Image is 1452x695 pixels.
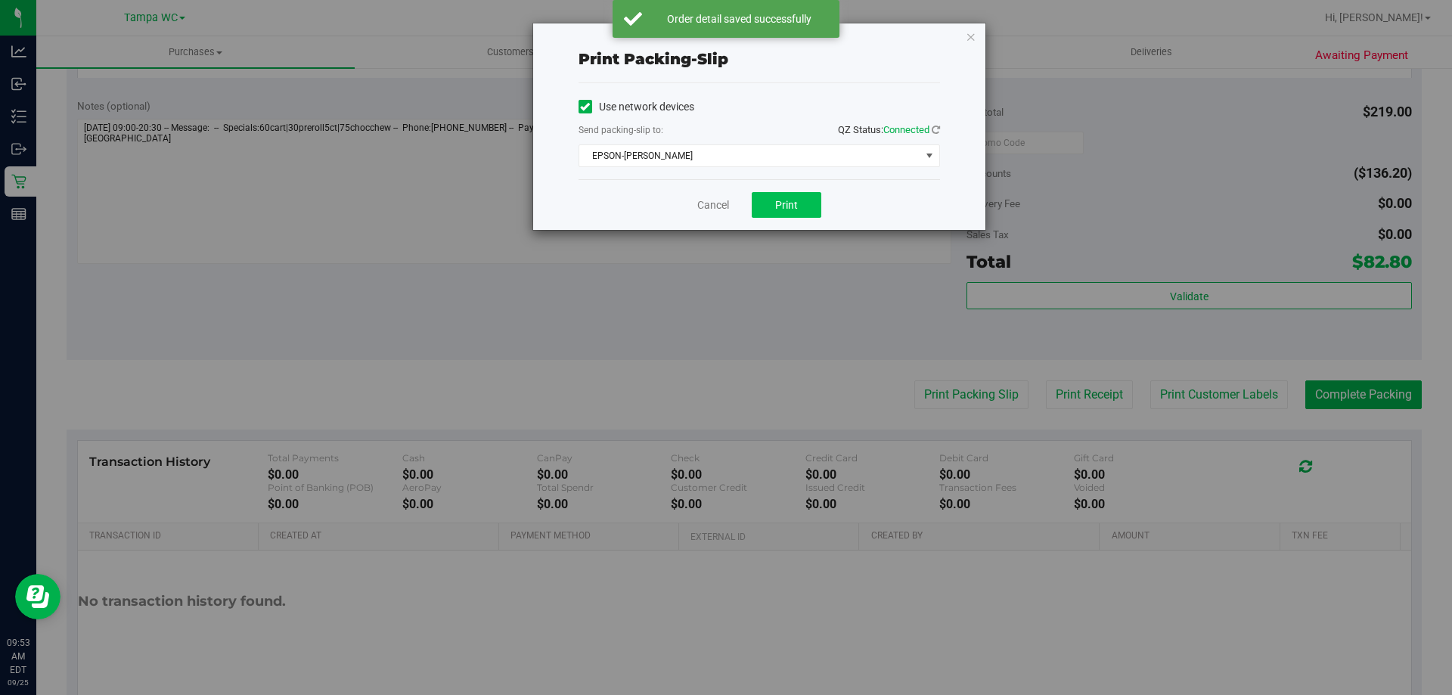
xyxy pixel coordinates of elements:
[697,197,729,213] a: Cancel
[15,574,60,619] iframe: Resource center
[920,145,939,166] span: select
[883,124,929,135] span: Connected
[579,50,728,68] span: Print packing-slip
[650,11,828,26] div: Order detail saved successfully
[775,199,798,211] span: Print
[752,192,821,218] button: Print
[579,99,694,115] label: Use network devices
[579,145,920,166] span: EPSON-[PERSON_NAME]
[579,123,663,137] label: Send packing-slip to:
[838,124,940,135] span: QZ Status:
